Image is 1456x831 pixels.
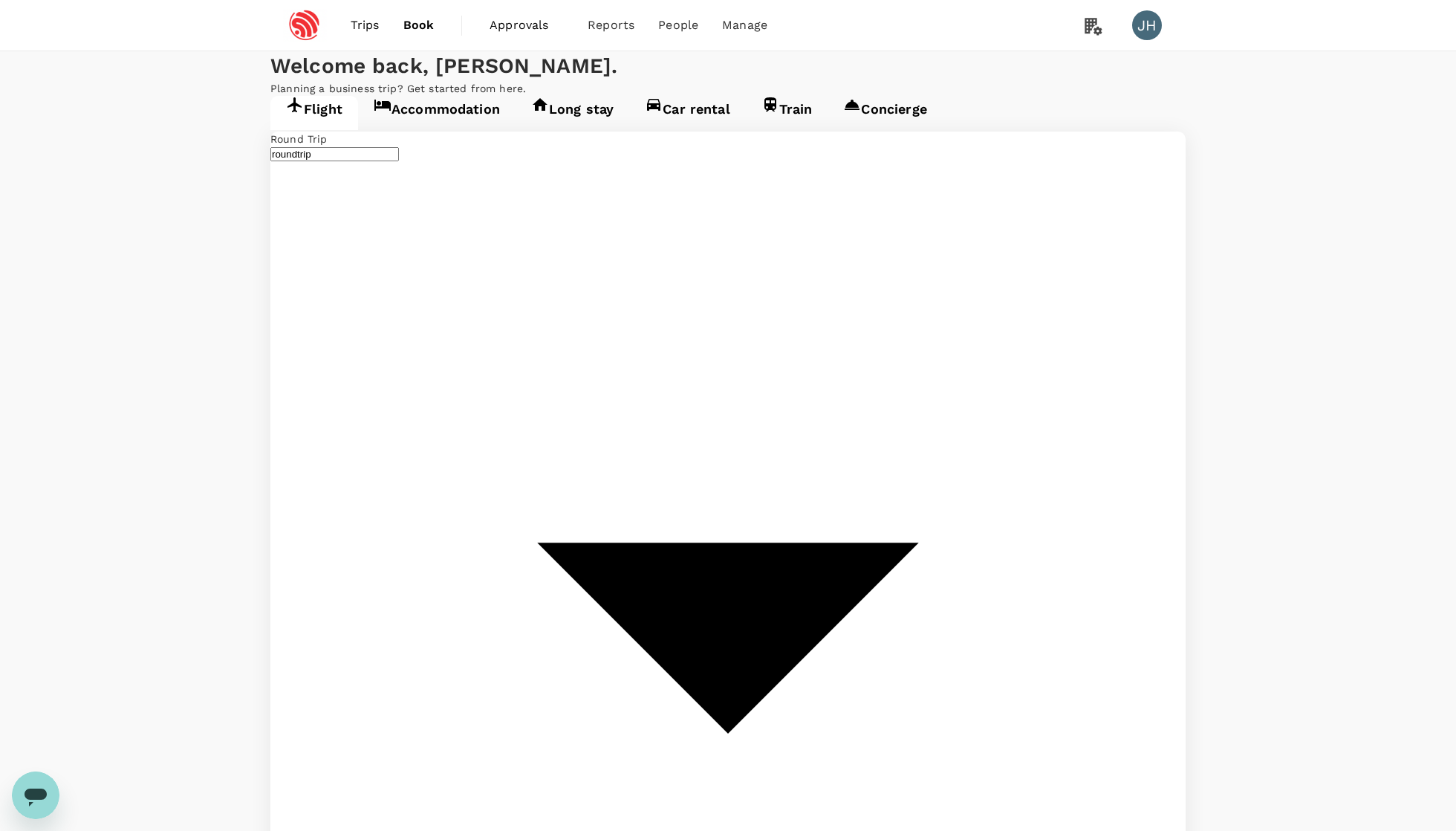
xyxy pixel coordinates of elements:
[516,96,629,130] a: Long stay
[658,16,698,34] span: People
[588,16,634,34] span: Reports
[270,9,339,42] img: Espressif Systems Singapore Pte Ltd
[629,96,746,130] a: Car rental
[403,16,435,34] span: Book
[490,16,564,34] span: Approvals
[722,16,767,34] span: Manage
[270,132,1186,146] div: Round Trip
[358,96,516,130] a: Accommodation
[270,81,1186,96] p: Planning a business trip? Get started from here.
[270,96,358,130] a: Flight
[828,96,942,130] a: Concierge
[1132,10,1162,40] div: JH
[12,772,59,819] iframe: Button to launch messaging window
[746,96,828,130] a: Train
[270,51,1186,81] div: Welcome back , [PERSON_NAME] .
[351,16,380,34] span: Trips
